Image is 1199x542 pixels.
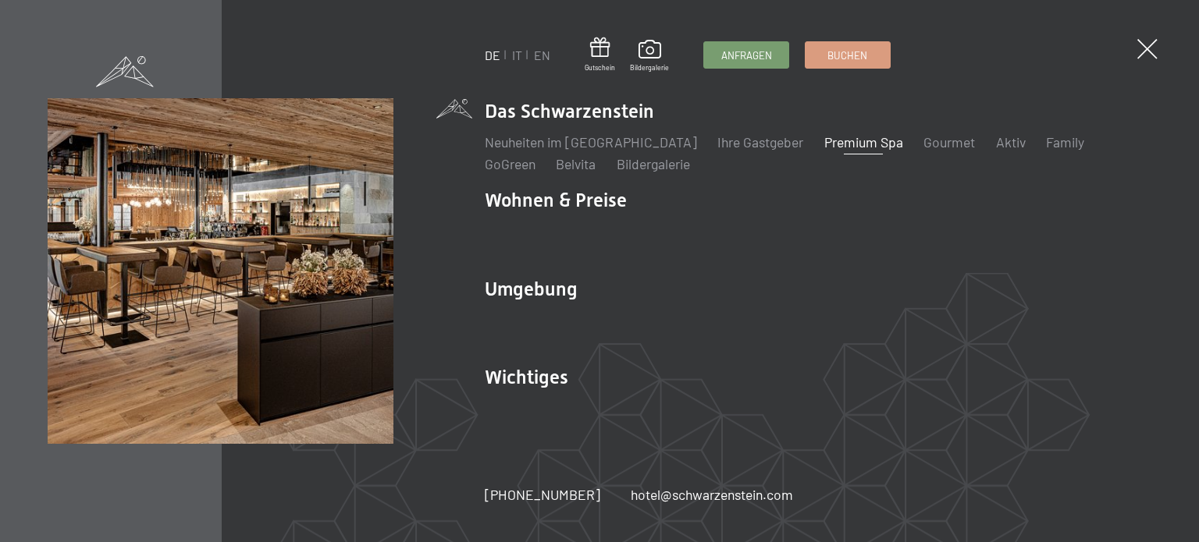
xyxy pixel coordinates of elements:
[617,155,690,172] a: Bildergalerie
[585,37,615,73] a: Gutschein
[485,133,697,151] a: Neuheiten im [GEOGRAPHIC_DATA]
[721,48,772,62] span: Anfragen
[704,42,788,68] a: Anfragen
[485,485,600,505] a: [PHONE_NUMBER]
[485,486,600,503] span: [PHONE_NUMBER]
[485,48,500,62] a: DE
[806,42,890,68] a: Buchen
[631,485,793,505] a: hotel@schwarzenstein.com
[485,155,535,172] a: GoGreen
[534,48,550,62] a: EN
[827,48,867,62] span: Buchen
[512,48,522,62] a: IT
[1046,133,1084,151] a: Family
[585,63,615,73] span: Gutschein
[923,133,975,151] a: Gourmet
[824,133,903,151] a: Premium Spa
[996,133,1026,151] a: Aktiv
[556,155,596,172] a: Belvita
[717,133,803,151] a: Ihre Gastgeber
[630,63,669,73] span: Bildergalerie
[630,40,669,73] a: Bildergalerie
